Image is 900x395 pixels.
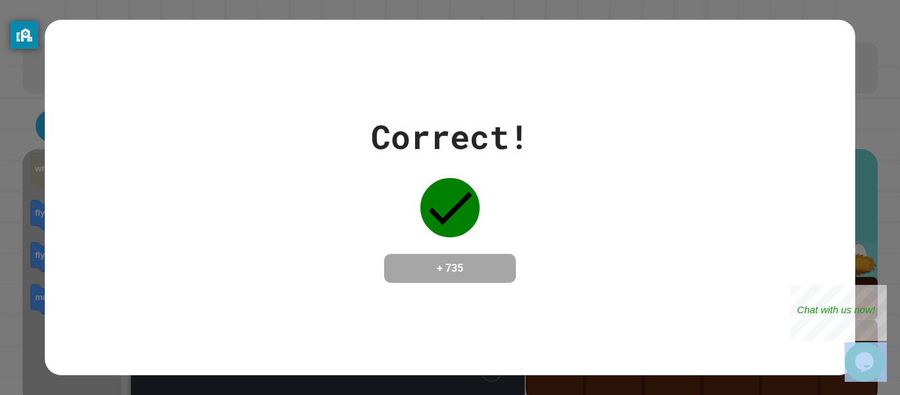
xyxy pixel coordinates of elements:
[791,285,887,341] iframe: chat widget
[397,260,503,276] h4: + 735
[11,21,38,49] button: privacy banner
[371,112,529,162] div: Correct!
[845,342,887,382] iframe: chat widget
